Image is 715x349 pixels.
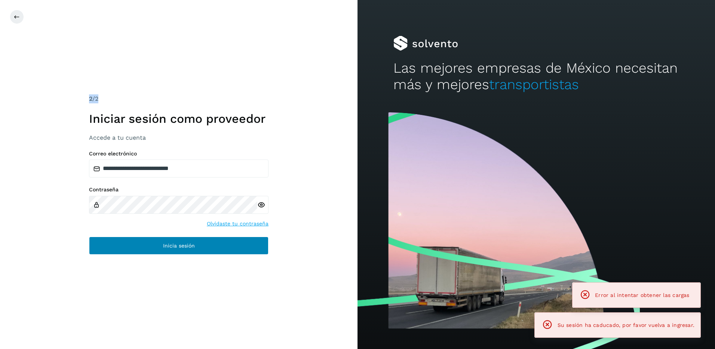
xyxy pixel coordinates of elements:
[89,237,268,255] button: Inicia sesión
[558,322,694,328] span: Su sesión ha caducado, por favor vuelva a ingresar.
[207,220,268,228] a: Olvidaste tu contraseña
[89,112,268,126] h1: Iniciar sesión como proveedor
[595,292,689,298] span: Error al intentar obtener las cargas
[89,151,268,157] label: Correo electrónico
[393,60,679,93] h2: Las mejores empresas de México necesitan más y mejores
[89,186,268,193] label: Contraseña
[489,76,579,92] span: transportistas
[163,243,195,248] span: Inicia sesión
[89,134,268,141] h3: Accede a tu cuenta
[89,94,268,103] div: /2
[89,95,92,102] span: 2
